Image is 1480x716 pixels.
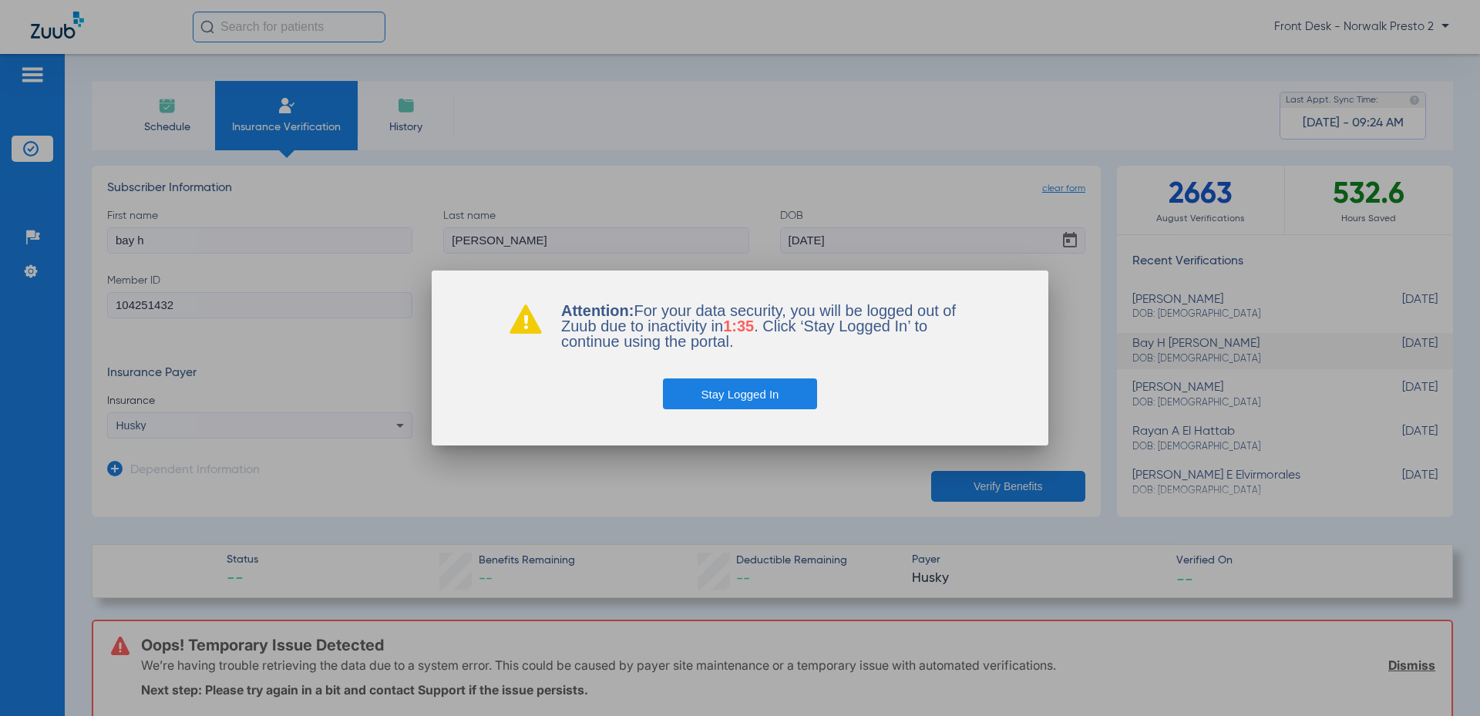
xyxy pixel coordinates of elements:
[1403,642,1480,716] iframe: Chat Widget
[509,303,543,334] img: warning
[723,318,754,334] span: 1:35
[561,303,971,349] p: For your data security, you will be logged out of Zuub due to inactivity in . Click ‘Stay Logged ...
[663,378,818,409] button: Stay Logged In
[561,302,634,319] b: Attention:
